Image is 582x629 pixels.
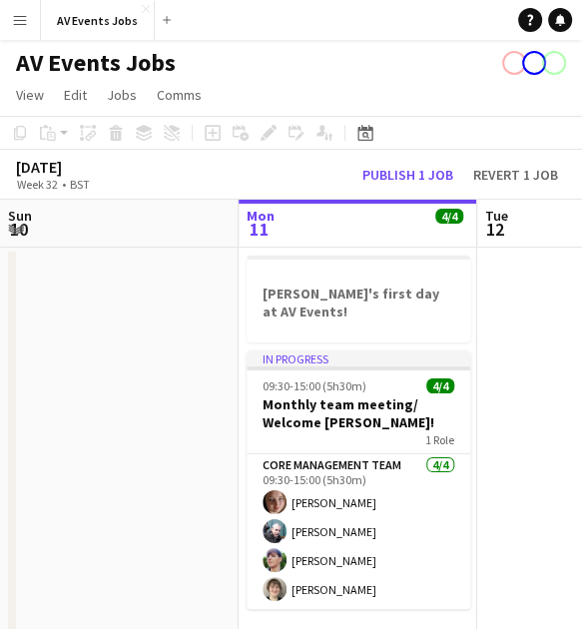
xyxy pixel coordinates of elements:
span: Mon [247,207,275,225]
h3: [PERSON_NAME]'s first day at AV Events! [247,285,470,320]
div: BST [70,177,90,192]
span: 11 [244,218,275,241]
span: Week 32 [12,177,62,192]
div: 2 Jobs [436,226,467,241]
app-job-card: In progress09:30-15:00 (5h30m)4/4Monthly team meeting/ Welcome [PERSON_NAME]!1 RoleCore managemen... [247,350,470,609]
a: Jobs [99,82,145,108]
span: 1 Role [425,432,454,447]
app-user-avatar: Liam O'Brien [542,51,566,75]
span: View [16,86,44,104]
span: Edit [64,86,87,104]
button: Publish 1 job [354,164,461,186]
app-user-avatar: Liam O'Brien [522,51,546,75]
div: In progress [247,350,470,366]
button: Revert 1 job [465,164,566,186]
span: 4/4 [435,209,463,224]
app-card-role: Core management team4/409:30-15:00 (5h30m)[PERSON_NAME][PERSON_NAME][PERSON_NAME][PERSON_NAME] [247,454,470,609]
span: 09:30-15:00 (5h30m) [263,378,366,393]
span: 10 [5,218,32,241]
h1: AV Events Jobs [16,48,176,78]
span: 4/4 [426,378,454,393]
button: AV Events Jobs [41,1,155,40]
app-job-card: [PERSON_NAME]'s first day at AV Events! [247,256,470,342]
app-user-avatar: Liam O'Brien [502,51,526,75]
span: Tue [485,207,508,225]
span: 12 [482,218,508,241]
a: Comms [149,82,210,108]
a: Edit [56,82,95,108]
h3: Monthly team meeting/ Welcome [PERSON_NAME]! [247,395,470,431]
a: View [8,82,52,108]
span: Sun [8,207,32,225]
span: Comms [157,86,202,104]
span: Jobs [107,86,137,104]
div: [DATE] [16,157,136,177]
